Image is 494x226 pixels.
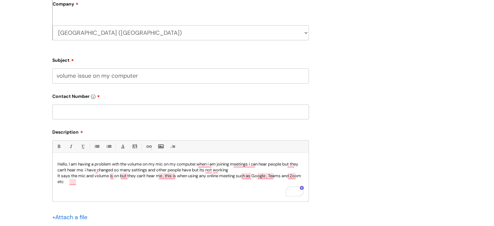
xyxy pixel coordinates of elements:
a: Font Color [119,142,127,151]
label: Subject [52,55,309,63]
span: + [52,213,55,221]
a: • Unordered List (Ctrl-Shift-7) [93,142,101,151]
div: Attach a file [52,212,91,222]
div: To enrich screen reader interactions, please activate Accessibility in Grammarly extension settings [53,156,309,201]
a: Link [145,142,153,151]
a: Underline(Ctrl-U) [79,142,87,151]
label: Contact Number [52,91,309,99]
p: It says the mic and volume is on but they can't hear me , this is when using any online meeting s... [57,173,304,185]
a: Back Color [131,142,139,151]
a: Bold (Ctrl-B) [55,142,63,151]
a: Remove formatting (Ctrl-\) [169,142,177,151]
img: info-icon.svg [91,94,95,99]
p: Hello, I am having a problem wth the volume on my mic on my computer.when i am joining meetings i... [57,161,304,173]
a: Italic (Ctrl-I) [67,142,75,151]
label: Description [52,127,309,135]
a: Insert Image... [157,142,165,151]
a: 1. Ordered List (Ctrl-Shift-8) [105,142,113,151]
